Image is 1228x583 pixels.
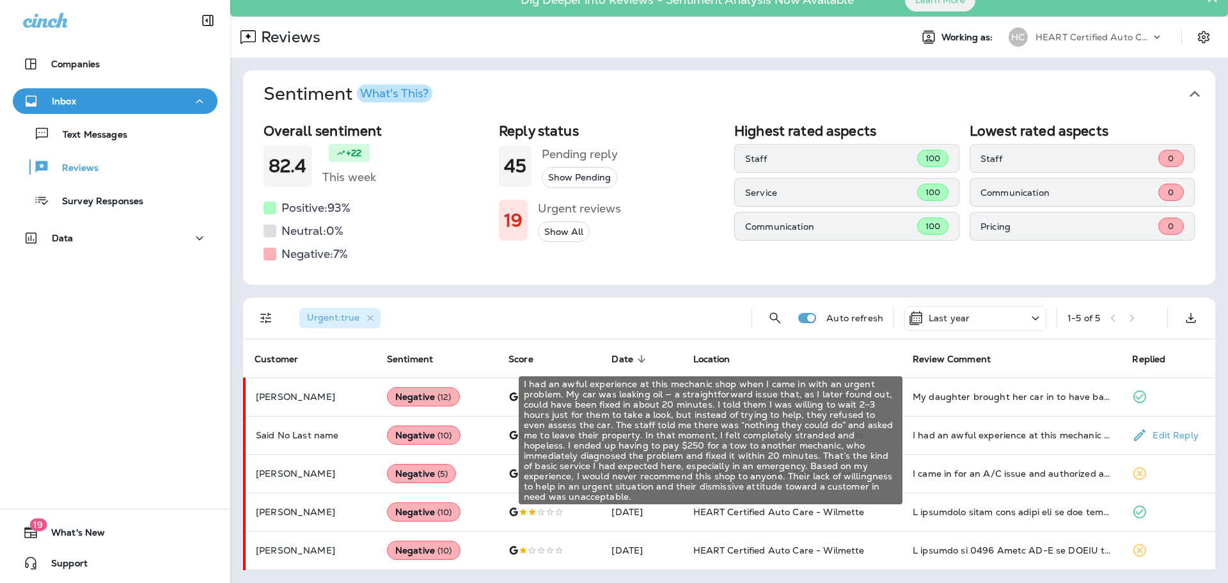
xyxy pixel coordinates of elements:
[387,541,460,560] div: Negative
[970,123,1195,139] h2: Lowest rated aspects
[256,392,366,402] p: [PERSON_NAME]
[437,545,452,556] span: ( 10 )
[50,129,127,141] p: Text Messages
[826,313,883,323] p: Auto refresh
[980,188,1158,198] p: Communication
[255,354,298,365] span: Customer
[925,153,940,164] span: 100
[542,167,617,188] button: Show Pending
[519,376,902,504] div: I had an awful experience at this mechanic shop when I came in with an urgent problem. My car was...
[913,506,1112,518] div: I initially chose this place for an oil change because after getting a quote from Jiffy Lube, it ...
[1067,313,1100,323] div: 1 - 5 of 5
[13,88,217,114] button: Inbox
[256,507,366,517] p: [PERSON_NAME]
[243,118,1215,285] div: SentimentWhat's This?
[13,520,217,545] button: 19What's New
[913,354,991,365] span: Review Comment
[346,147,361,159] p: +22
[281,244,348,264] h5: Negative: 7 %
[264,123,489,139] h2: Overall sentiment
[693,545,865,556] span: HEART Certified Auto Care - Wilmette
[387,353,450,365] span: Sentiment
[13,154,217,180] button: Reviews
[538,198,621,219] h5: Urgent reviews
[38,527,105,543] span: What's New
[52,96,76,106] p: Inbox
[929,313,970,323] p: Last year
[925,221,940,232] span: 100
[980,154,1158,164] p: Staff
[29,518,47,531] span: 19
[1178,305,1204,331] button: Export as CSV
[693,353,747,365] span: Location
[256,430,366,440] p: Said No Last name
[322,167,376,188] h5: This week
[387,354,433,365] span: Sentiment
[1132,353,1182,365] span: Replied
[1168,187,1174,198] span: 0
[253,70,1225,118] button: SentimentWhat's This?
[601,493,682,531] td: [DATE]
[437,430,452,441] span: ( 10 )
[1035,32,1151,42] p: HEART Certified Auto Care
[611,353,650,365] span: Date
[253,305,279,331] button: Filters
[499,123,724,139] h2: Reply status
[256,28,320,47] p: Reviews
[264,83,432,105] h1: Sentiment
[508,353,550,365] span: Score
[913,353,1007,365] span: Review Comment
[745,154,917,164] p: Staff
[13,225,217,251] button: Data
[190,8,226,33] button: Collapse Sidebar
[387,464,457,483] div: Negative
[611,354,633,365] span: Date
[51,59,100,69] p: Companies
[1132,354,1165,365] span: Replied
[13,187,217,214] button: Survey Responses
[256,468,366,479] p: [PERSON_NAME]
[913,467,1112,480] div: I came in for an A/C issue and authorized a $299 Freon recharge based on the recommendation. Afte...
[542,144,618,164] h5: Pending reply
[49,196,143,208] p: Survey Responses
[1168,153,1174,164] span: 0
[269,156,307,177] h1: 82.4
[925,187,940,198] span: 100
[913,544,1112,557] div: I brought my 2017 Honda CR-V to HEART last year for an oil change and tire rotation. While it was...
[980,221,1158,232] p: Pricing
[13,550,217,576] button: Support
[49,163,98,175] p: Reviews
[1009,28,1028,47] div: HC
[508,354,533,365] span: Score
[693,506,865,518] span: HEART Certified Auto Care - Wilmette
[13,51,217,77] button: Companies
[307,312,359,323] span: Urgent : true
[13,120,217,147] button: Text Messages
[504,210,523,231] h1: 19
[437,468,448,479] span: ( 5 )
[504,156,526,177] h1: 45
[913,390,1112,403] div: My daughter brought her car in to have battery checked. ISSUE: HEART reversed the solar battery c...
[745,221,917,232] p: Communication
[538,221,590,243] button: Show All
[693,354,730,365] span: Location
[913,429,1112,442] div: I had an awful experience at this mechanic shop when I came in with an urgent problem. My car was...
[357,84,432,102] button: What's This?
[1147,430,1198,440] p: Edit Reply
[437,507,452,518] span: ( 10 )
[38,558,88,573] span: Support
[387,387,460,406] div: Negative
[255,353,315,365] span: Customer
[941,32,996,43] span: Working as:
[52,233,74,243] p: Data
[762,305,788,331] button: Search Reviews
[437,392,452,403] span: ( 12 )
[387,502,460,522] div: Negative
[299,308,381,328] div: Urgent:true
[360,88,429,99] div: What's This?
[256,545,366,555] p: [PERSON_NAME]
[1192,26,1215,49] button: Settings
[281,221,343,241] h5: Neutral: 0 %
[734,123,959,139] h2: Highest rated aspects
[601,531,682,570] td: [DATE]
